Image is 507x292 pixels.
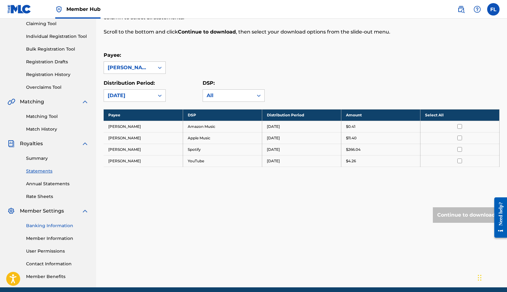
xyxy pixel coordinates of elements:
[183,109,262,121] th: DSP
[262,109,341,121] th: Distribution Period
[341,109,420,121] th: Amount
[478,268,482,287] div: Drag
[455,3,467,16] a: Public Search
[26,71,89,78] a: Registration History
[178,29,236,35] strong: Continue to download
[26,193,89,200] a: Rate Sheets
[26,235,89,242] a: Member Information
[346,135,357,141] p: $11.40
[476,262,507,292] iframe: Chat Widget
[104,28,409,36] p: Scroll to the bottom and click , then select your download options from the slide-out menu.
[183,132,262,144] td: Apple Music
[104,52,121,58] label: Payee:
[490,191,507,244] iframe: Resource Center
[346,158,356,164] p: $4.26
[346,147,361,152] p: $266.04
[473,6,481,13] img: help
[26,181,89,187] a: Annual Statements
[471,3,483,16] div: Help
[207,92,249,99] div: All
[7,98,15,106] img: Matching
[104,109,183,121] th: Payee
[183,121,262,132] td: Amazon Music
[262,132,341,144] td: [DATE]
[81,207,89,215] img: expand
[7,140,15,147] img: Royalties
[108,92,150,99] div: [DATE]
[26,248,89,254] a: User Permissions
[55,6,63,13] img: Top Rightsholder
[26,168,89,174] a: Statements
[104,132,183,144] td: [PERSON_NAME]
[26,46,89,52] a: Bulk Registration Tool
[81,140,89,147] img: expand
[262,155,341,167] td: [DATE]
[104,155,183,167] td: [PERSON_NAME]
[26,84,89,91] a: Overclaims Tool
[104,121,183,132] td: [PERSON_NAME]
[108,64,150,71] div: [PERSON_NAME]
[26,155,89,162] a: Summary
[262,121,341,132] td: [DATE]
[262,144,341,155] td: [DATE]
[20,140,43,147] span: Royalties
[104,144,183,155] td: [PERSON_NAME]
[26,222,89,229] a: Banking Information
[26,33,89,40] a: Individual Registration Tool
[26,126,89,133] a: Match History
[66,6,101,13] span: Member Hub
[487,3,500,16] div: User Menu
[203,80,215,86] label: DSP:
[26,113,89,120] a: Matching Tool
[183,144,262,155] td: Spotify
[20,207,64,215] span: Member Settings
[26,59,89,65] a: Registration Drafts
[20,98,44,106] span: Matching
[183,155,262,167] td: YouTube
[81,98,89,106] img: expand
[346,124,355,129] p: $0.41
[104,80,155,86] label: Distribution Period:
[26,261,89,267] a: Contact Information
[420,109,499,121] th: Select All
[457,6,465,13] img: search
[26,20,89,27] a: Claiming Tool
[7,5,31,14] img: MLC Logo
[26,273,89,280] a: Member Benefits
[7,207,15,215] img: Member Settings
